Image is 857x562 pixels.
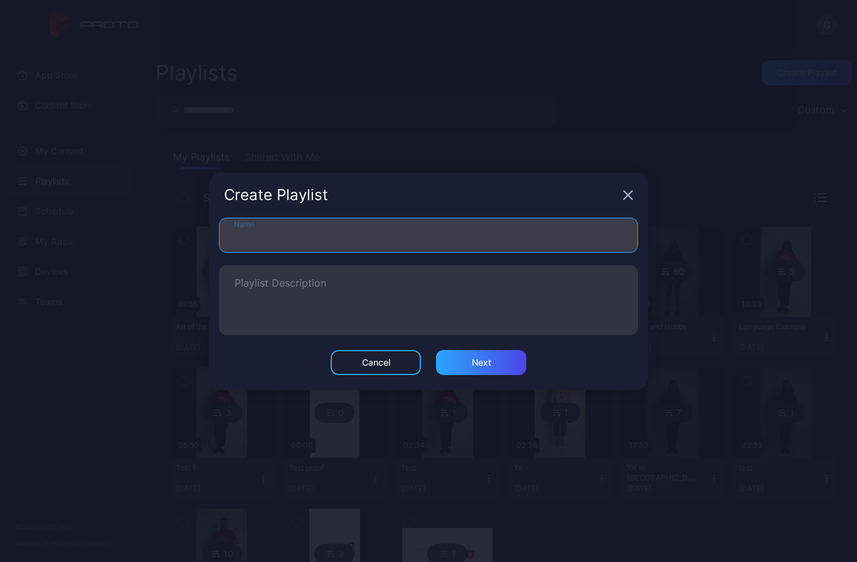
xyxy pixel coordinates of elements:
textarea: Playlist Description [235,278,622,322]
button: Cancel [331,350,421,375]
div: Create Playlist [224,188,618,203]
input: Name [219,218,638,253]
button: Next [436,350,526,375]
div: Cancel [362,358,390,368]
div: Next [472,358,491,368]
